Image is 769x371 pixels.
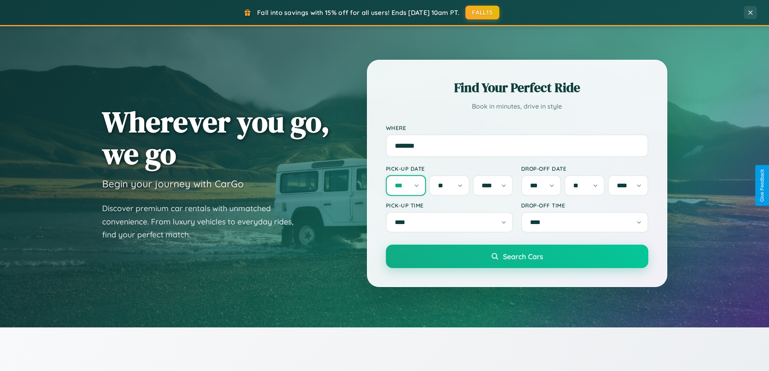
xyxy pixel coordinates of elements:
[386,165,513,172] label: Pick-up Date
[465,6,499,19] button: FALL15
[386,245,648,268] button: Search Cars
[102,106,330,170] h1: Wherever you go, we go
[759,169,765,202] div: Give Feedback
[386,124,648,131] label: Where
[503,252,543,261] span: Search Cars
[521,202,648,209] label: Drop-off Time
[386,79,648,96] h2: Find Your Perfect Ride
[102,202,304,241] p: Discover premium car rentals with unmatched convenience. From luxury vehicles to everyday rides, ...
[102,178,244,190] h3: Begin your journey with CarGo
[257,8,459,17] span: Fall into savings with 15% off for all users! Ends [DATE] 10am PT.
[386,101,648,112] p: Book in minutes, drive in style
[386,202,513,209] label: Pick-up Time
[521,165,648,172] label: Drop-off Date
